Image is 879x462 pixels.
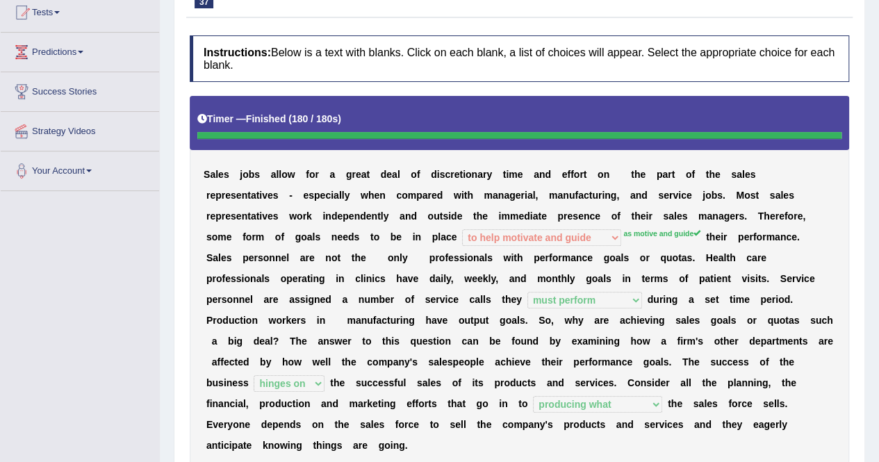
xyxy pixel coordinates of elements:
[448,211,451,222] b: i
[329,169,335,180] b: a
[578,211,584,222] b: e
[770,211,775,222] b: e
[360,211,366,222] b: d
[204,169,210,180] b: S
[677,211,682,222] b: e
[711,190,717,201] b: b
[210,211,215,222] b: e
[598,169,604,180] b: o
[391,231,397,242] b: b
[431,169,437,180] b: d
[438,231,441,242] b: l
[634,169,641,180] b: h
[533,190,536,201] b: l
[630,190,636,201] b: a
[231,211,236,222] b: s
[371,211,377,222] b: n
[674,211,677,222] b: l
[574,169,580,180] b: o
[561,169,567,180] b: e
[281,169,288,180] b: o
[723,211,730,222] b: g
[718,211,724,222] b: a
[803,211,805,222] b: ,
[678,190,681,201] b: i
[530,211,533,222] b: i
[742,169,745,180] b: l
[538,211,541,222] b: t
[386,169,392,180] b: e
[384,211,389,222] b: y
[541,211,547,222] b: e
[745,169,750,180] b: e
[315,169,318,180] b: r
[750,169,755,180] b: s
[539,169,545,180] b: n
[787,211,794,222] b: o
[658,190,664,201] b: s
[422,190,428,201] b: a
[730,211,735,222] b: e
[616,190,619,201] b: ,
[1,112,159,147] a: Strategy Videos
[262,190,268,201] b: v
[224,169,229,180] b: s
[215,169,218,180] b: l
[262,211,268,222] b: v
[705,190,712,201] b: o
[275,231,281,242] b: o
[236,211,242,222] b: e
[325,190,331,201] b: c
[635,190,641,201] b: n
[289,211,297,222] b: w
[525,190,527,201] b: i
[396,231,402,242] b: e
[271,169,277,180] b: a
[463,169,466,180] b: i
[631,211,634,222] b: t
[339,190,342,201] b: l
[377,211,381,222] b: t
[715,169,721,180] b: e
[557,211,564,222] b: p
[411,211,417,222] b: d
[573,211,578,222] b: s
[374,190,379,201] b: e
[648,211,652,222] b: r
[459,169,463,180] b: t
[276,169,279,180] b: l
[217,231,226,242] b: m
[611,190,617,201] b: g
[605,190,611,201] b: n
[631,169,634,180] b: t
[477,169,483,180] b: a
[473,211,477,222] b: t
[225,190,231,201] b: e
[467,190,473,201] b: h
[381,211,384,222] b: l
[231,190,236,201] b: s
[706,169,709,180] b: t
[682,211,687,222] b: s
[408,190,416,201] b: m
[337,211,343,222] b: e
[206,211,210,222] b: r
[361,169,367,180] b: a
[343,231,348,242] b: e
[707,211,712,222] b: a
[516,190,521,201] b: e
[503,169,507,180] b: t
[373,231,379,242] b: o
[370,231,374,242] b: t
[225,211,231,222] b: e
[190,35,849,82] h4: Below is a text with blanks. Click on each blank, a list of choices will appear. Select the appro...
[292,113,338,124] b: 180 / 180s
[1,72,159,107] a: Success Stories
[212,231,218,242] b: o
[242,190,248,201] b: n
[331,231,338,242] b: n
[397,169,400,180] b: l
[222,211,225,222] b: r
[657,169,663,180] b: p
[506,169,509,180] b: i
